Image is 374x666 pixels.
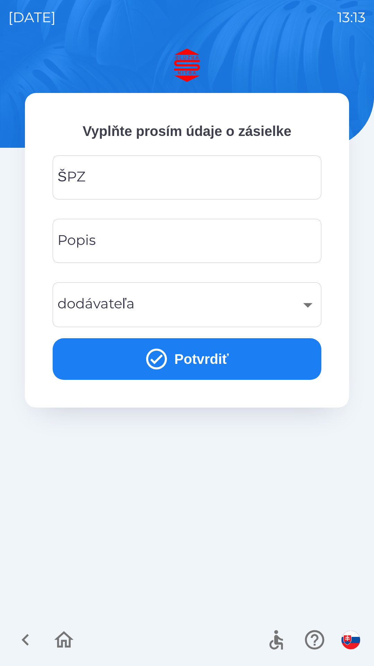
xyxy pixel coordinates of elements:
img: sk flag [341,631,360,649]
button: Potvrdiť [53,338,321,380]
img: Logo [25,49,349,82]
p: 13:13 [337,7,366,28]
p: Vyplňte prosím údaje o zásielke [53,121,321,142]
p: [DATE] [8,7,56,28]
